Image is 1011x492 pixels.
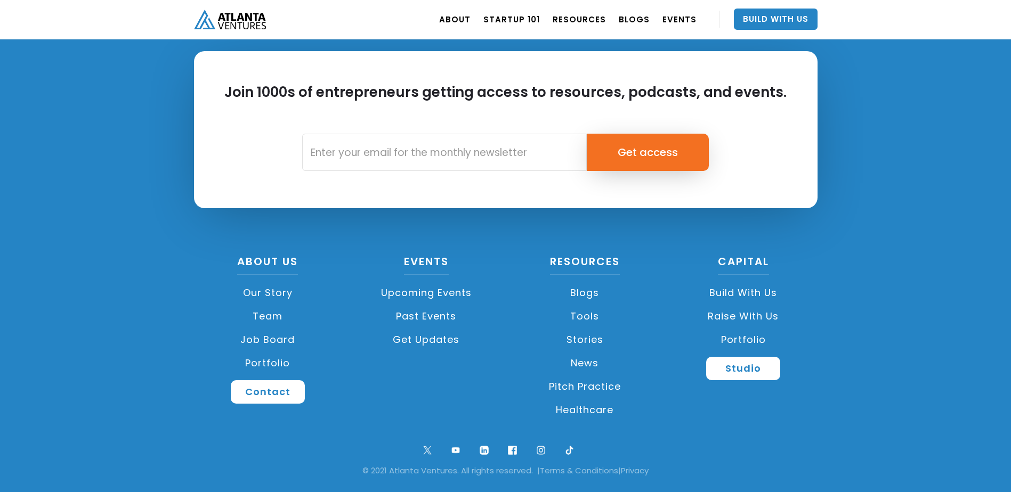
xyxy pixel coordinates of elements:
a: BLOGS [619,4,650,34]
a: News [511,351,659,375]
a: Portfolio [194,351,342,375]
a: About US [237,254,298,275]
a: Blogs [511,281,659,305]
a: Events [404,254,449,275]
a: Stories [511,328,659,351]
img: tik tok logo [562,443,577,457]
a: Team [194,305,342,328]
a: CAPITAL [718,254,769,275]
a: Privacy [621,465,649,476]
a: Startup 101 [483,4,540,34]
a: Get Updates [352,328,500,351]
a: Past Events [352,305,500,328]
a: ABOUT [439,4,471,34]
img: linkedin logo [477,443,491,457]
a: Tools [511,305,659,328]
a: Our Story [194,281,342,305]
a: Healthcare [511,398,659,422]
input: Enter your email for the monthly newsletter [302,134,587,171]
a: Terms & Conditions [540,465,618,476]
a: Portfolio [669,328,818,351]
a: Job Board [194,328,342,351]
a: Contact [231,380,305,404]
a: Resources [550,254,620,275]
img: ig symbol [534,443,548,457]
a: EVENTS [662,4,697,34]
a: Raise with Us [669,305,818,328]
a: Build with us [669,281,818,305]
a: RESOURCES [553,4,606,34]
img: youtube symbol [449,443,463,457]
a: Upcoming Events [352,281,500,305]
a: Pitch Practice [511,375,659,398]
div: © 2021 Atlanta Ventures. All rights reserved. | | [16,465,995,476]
input: Get access [587,134,709,171]
img: facebook logo [505,443,520,457]
form: Email Form [302,134,709,171]
a: Build With Us [734,9,818,30]
h2: Join 1000s of entrepreneurs getting access to resources, podcasts, and events. [224,83,787,120]
a: Studio [706,357,780,380]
